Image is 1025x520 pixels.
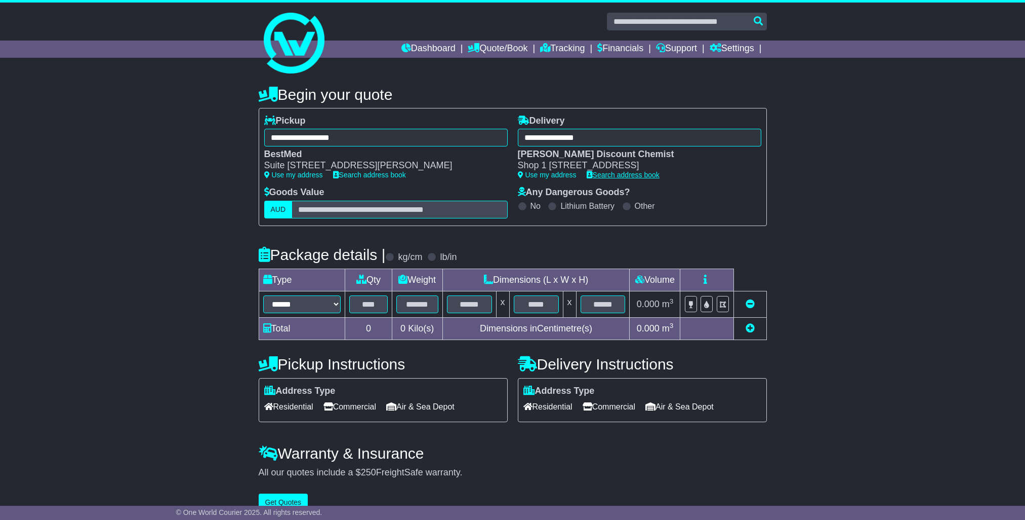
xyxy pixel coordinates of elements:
td: x [563,291,576,317]
span: 0 [400,323,405,333]
label: Pickup [264,116,306,127]
label: Address Type [264,386,336,397]
a: Search address book [333,171,406,179]
div: [PERSON_NAME] Discount Chemist [518,149,751,160]
td: Type [259,269,345,291]
td: Weight [392,269,442,291]
div: All our quotes include a $ FreightSafe warranty. [259,467,767,478]
a: Settings [710,41,754,58]
span: 0.000 [637,299,660,309]
span: Residential [523,399,572,415]
a: Use my address [264,171,323,179]
div: Shop 1 [STREET_ADDRESS] [518,160,751,171]
span: Air & Sea Depot [386,399,455,415]
a: Search address book [587,171,660,179]
td: Kilo(s) [392,317,442,340]
span: Residential [264,399,313,415]
span: 250 [361,467,376,477]
span: Commercial [583,399,635,415]
div: Suite [STREET_ADDRESS][PERSON_NAME] [264,160,498,171]
label: lb/in [440,252,457,263]
button: Get Quotes [259,494,308,511]
span: 0.000 [637,323,660,333]
div: BestMed [264,149,498,160]
a: Add new item [746,323,755,333]
h4: Delivery Instructions [518,356,767,373]
td: Dimensions (L x W x H) [442,269,630,291]
a: Dashboard [401,41,456,58]
td: Dimensions in Centimetre(s) [442,317,630,340]
a: Financials [597,41,643,58]
span: Commercial [323,399,376,415]
label: Delivery [518,116,565,127]
label: Lithium Battery [560,201,614,211]
sup: 3 [670,322,674,329]
td: 0 [345,317,392,340]
h4: Warranty & Insurance [259,445,767,462]
label: Address Type [523,386,595,397]
span: © One World Courier 2025. All rights reserved. [176,508,322,516]
span: m [662,323,674,333]
label: AUD [264,201,293,218]
span: m [662,299,674,309]
label: kg/cm [398,252,422,263]
td: Volume [630,269,680,291]
a: Support [656,41,697,58]
h4: Package details | [259,246,386,263]
label: Any Dangerous Goods? [518,187,630,198]
span: Air & Sea Depot [645,399,714,415]
label: Goods Value [264,187,324,198]
label: No [530,201,541,211]
h4: Begin your quote [259,86,767,103]
td: Total [259,317,345,340]
a: Tracking [540,41,585,58]
a: Use my address [518,171,577,179]
sup: 3 [670,298,674,305]
label: Other [635,201,655,211]
a: Quote/Book [468,41,527,58]
td: Qty [345,269,392,291]
a: Remove this item [746,299,755,309]
h4: Pickup Instructions [259,356,508,373]
td: x [496,291,509,317]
